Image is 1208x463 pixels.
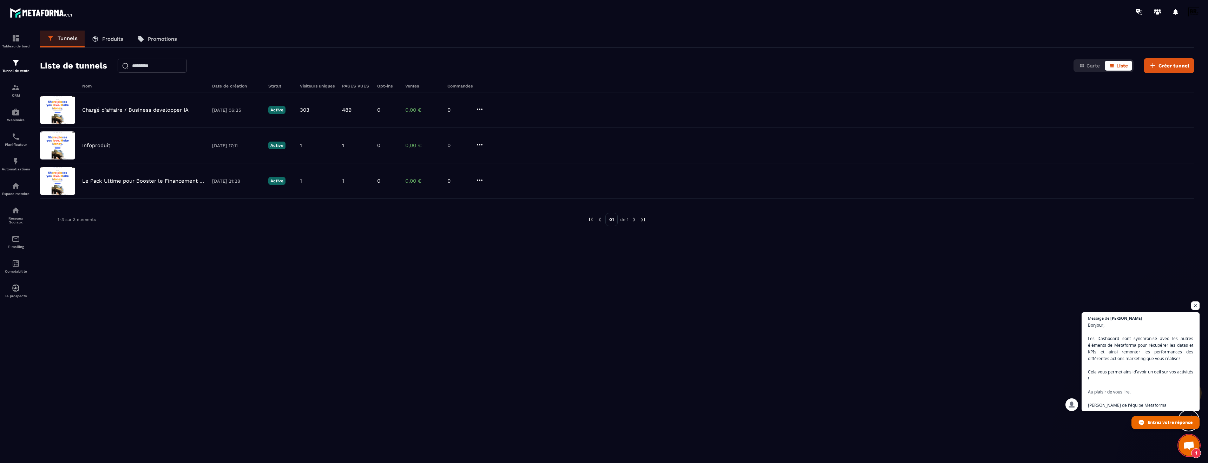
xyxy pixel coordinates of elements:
p: Active [268,142,285,149]
h6: Visiteurs uniques [300,84,335,89]
p: 0 [447,178,468,184]
p: Comptabilité [2,269,30,273]
img: formation [12,59,20,67]
a: Tunnels [40,31,85,47]
a: schedulerschedulerPlanificateur [2,127,30,152]
a: accountantaccountantComptabilité [2,254,30,279]
a: formationformationTunnel de vente [2,53,30,78]
span: [PERSON_NAME] [1110,316,1142,320]
p: 1 [300,178,302,184]
p: 0,00 € [405,107,440,113]
p: Promotions [148,36,177,42]
h6: Commandes [447,84,473,89]
img: image [40,131,75,159]
p: Active [268,106,285,114]
p: 1 [342,142,344,149]
span: Message de [1088,316,1109,320]
h6: Statut [268,84,293,89]
p: 0 [377,107,380,113]
span: Bonjour, Les Dashboard sont synchronisé avec les autres éléments de Metaforma pour récupérer les ... [1088,322,1193,409]
h2: Liste de tunnels [40,59,107,73]
a: emailemailE-mailing [2,229,30,254]
p: [DATE] 21:28 [212,178,261,184]
p: [DATE] 06:25 [212,107,261,113]
img: formation [12,34,20,43]
p: Tableau de bord [2,44,30,48]
p: 1 [300,142,302,149]
a: social-networksocial-networkRéseaux Sociaux [2,201,30,229]
p: 0 [377,142,380,149]
span: Entrez votre réponse [1148,416,1193,429]
p: Webinaire [2,118,30,122]
button: Carte [1075,61,1104,71]
a: Produits [85,31,130,47]
img: logo [10,6,73,19]
a: Ouvrir le chat [1179,435,1200,456]
img: formation [12,83,20,92]
p: 489 [342,107,352,113]
p: 1-3 sur 3 éléments [58,217,96,222]
p: E-mailing [2,245,30,249]
img: prev [597,216,603,223]
h6: PAGES VUES [342,84,370,89]
span: Liste [1116,63,1128,69]
img: automations [12,182,20,190]
span: Créer tunnel [1158,62,1189,69]
img: email [12,235,20,243]
img: next [631,216,637,223]
p: Planificateur [2,143,30,146]
span: 1 [1191,448,1201,458]
p: Tunnel de vente [2,69,30,73]
h6: Nom [82,84,205,89]
a: automationsautomationsEspace membre [2,176,30,201]
p: 0,00 € [405,142,440,149]
p: de 1 [620,217,629,222]
img: image [40,167,75,195]
a: automationsautomationsWebinaire [2,103,30,127]
p: CRM [2,93,30,97]
img: automations [12,108,20,116]
img: prev [588,216,594,223]
p: [DATE] 17:11 [212,143,261,148]
a: formationformationCRM [2,78,30,103]
p: Tunnels [58,35,78,41]
span: Carte [1086,63,1100,69]
h6: Date de création [212,84,261,89]
p: Active [268,177,285,185]
p: 0 [377,178,380,184]
p: 303 [300,107,309,113]
p: Espace membre [2,192,30,196]
p: Réseaux Sociaux [2,216,30,224]
h6: Ventes [405,84,440,89]
p: Chargé d'affaire / Business developper IA [82,107,189,113]
p: Automatisations [2,167,30,171]
p: IA prospects [2,294,30,298]
a: automationsautomationsAutomatisations [2,152,30,176]
a: formationformationTableau de bord [2,29,30,53]
p: 1 [342,178,344,184]
p: 01 [605,213,618,226]
p: 0,00 € [405,178,440,184]
button: Liste [1105,61,1132,71]
a: Promotions [130,31,184,47]
p: Produits [102,36,123,42]
img: scheduler [12,132,20,141]
img: accountant [12,259,20,268]
h6: Opt-ins [377,84,398,89]
img: automations [12,157,20,165]
img: next [640,216,646,223]
p: Infoproduit [82,142,110,149]
p: Le Pack Ultime pour Booster le Financement de Votre Organisme de Formation 🚀 [82,178,205,184]
img: social-network [12,206,20,215]
p: 0 [447,142,468,149]
button: Créer tunnel [1144,58,1194,73]
p: 0 [447,107,468,113]
img: image [40,96,75,124]
img: automations [12,284,20,292]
